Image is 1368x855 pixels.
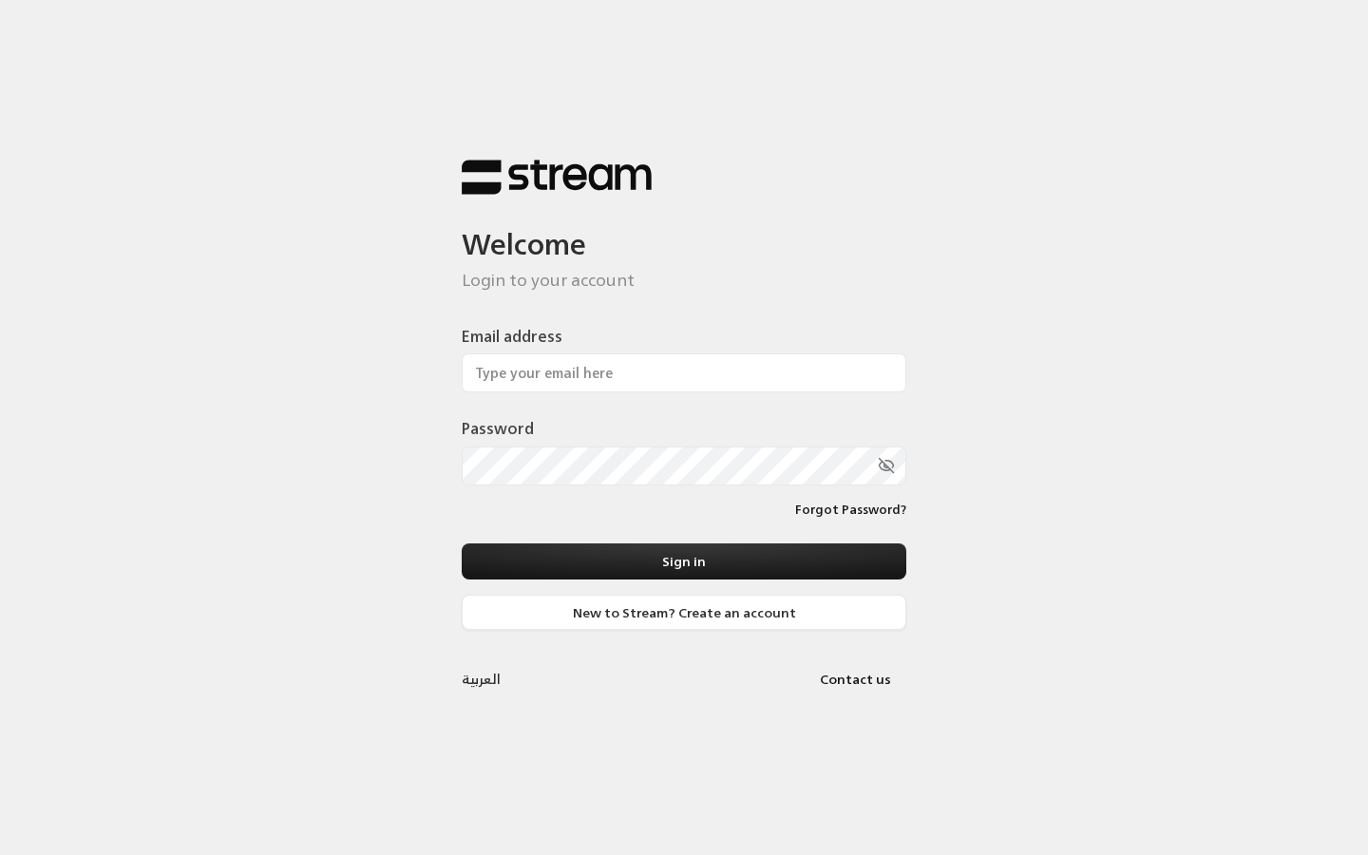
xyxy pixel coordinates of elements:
[795,501,906,520] a: Forgot Password?
[804,661,906,696] button: Contact us
[462,270,906,291] h5: Login to your account
[462,159,652,196] img: Stream Logo
[462,661,501,696] a: العربية
[462,196,906,261] h3: Welcome
[462,595,906,630] a: New to Stream? Create an account
[462,353,906,392] input: Type your email here
[870,449,902,482] button: toggle password visibility
[462,325,562,348] label: Email address
[462,543,906,579] button: Sign in
[804,667,906,691] a: Contact us
[462,417,534,440] label: Password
